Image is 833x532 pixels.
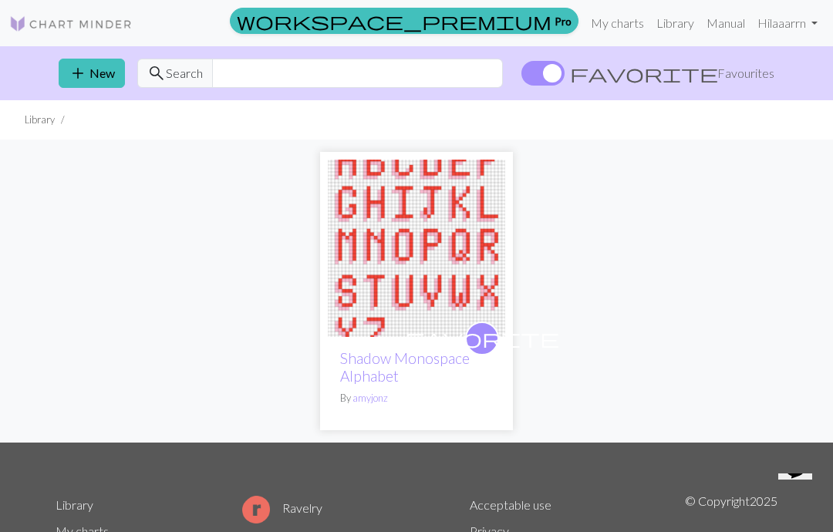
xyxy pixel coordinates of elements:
[521,59,774,88] label: Show all
[147,62,166,84] span: search
[9,15,133,33] img: Logo
[751,8,824,39] a: Hilaaarrn
[570,62,718,84] span: favorite
[717,64,774,82] span: Favourites
[585,8,650,39] a: My charts
[465,322,499,355] button: favourite
[352,392,388,404] a: amyjonz
[237,10,551,32] span: workspace_premium
[230,8,578,34] a: Pro
[25,113,55,127] li: Library
[340,349,470,385] a: Shadow Monospace Alphabet
[328,160,505,337] img: Shadow Monospace Alphabet
[405,323,559,354] i: favourite
[650,8,700,39] a: Library
[405,326,559,350] span: favorite
[340,391,493,406] p: By
[56,497,93,512] a: Library
[470,497,551,512] a: Acceptable use
[59,59,125,88] button: New
[700,8,751,39] a: Manual
[328,239,505,254] a: Shadow Monospace Alphabet
[242,496,270,524] img: Ravelry logo
[69,62,87,84] span: add
[242,500,322,515] a: Ravelry
[166,64,203,82] span: Search
[772,473,824,523] iframe: chat widget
